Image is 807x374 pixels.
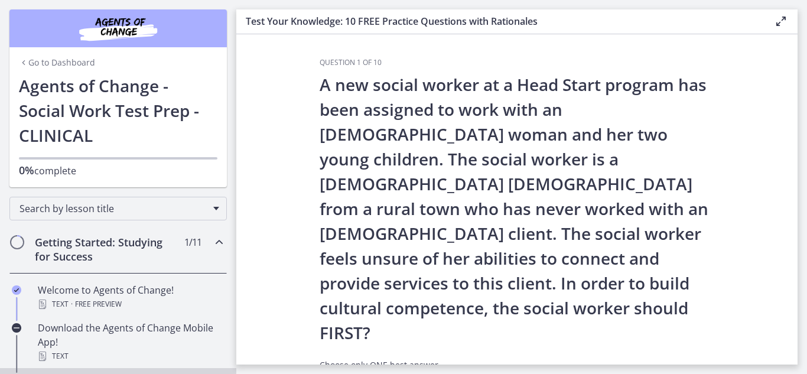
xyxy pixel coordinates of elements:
div: Search by lesson title [9,197,227,220]
p: complete [19,163,217,178]
span: 1 / 11 [184,235,201,249]
span: Free preview [75,297,122,311]
span: 0% [19,163,34,177]
img: Agents of Change Social Work Test Prep [47,14,189,43]
h1: Agents of Change - Social Work Test Prep - CLINICAL [19,73,217,148]
a: Go to Dashboard [19,57,95,69]
div: Download the Agents of Change Mobile App! [38,321,222,363]
p: A new social worker at a Head Start program has been assigned to work with an [DEMOGRAPHIC_DATA] ... [320,72,714,345]
i: Completed [12,285,21,295]
div: Welcome to Agents of Change! [38,283,222,311]
h3: Test Your Knowledge: 10 FREE Practice Questions with Rationales [246,14,755,28]
h3: Question 1 of 10 [320,58,714,67]
div: Text [38,297,222,311]
span: Search by lesson title [19,202,207,215]
p: Choose only ONE best answer. [320,359,714,371]
span: · [71,297,73,311]
div: Text [38,349,222,363]
h2: Getting Started: Studying for Success [35,235,179,264]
